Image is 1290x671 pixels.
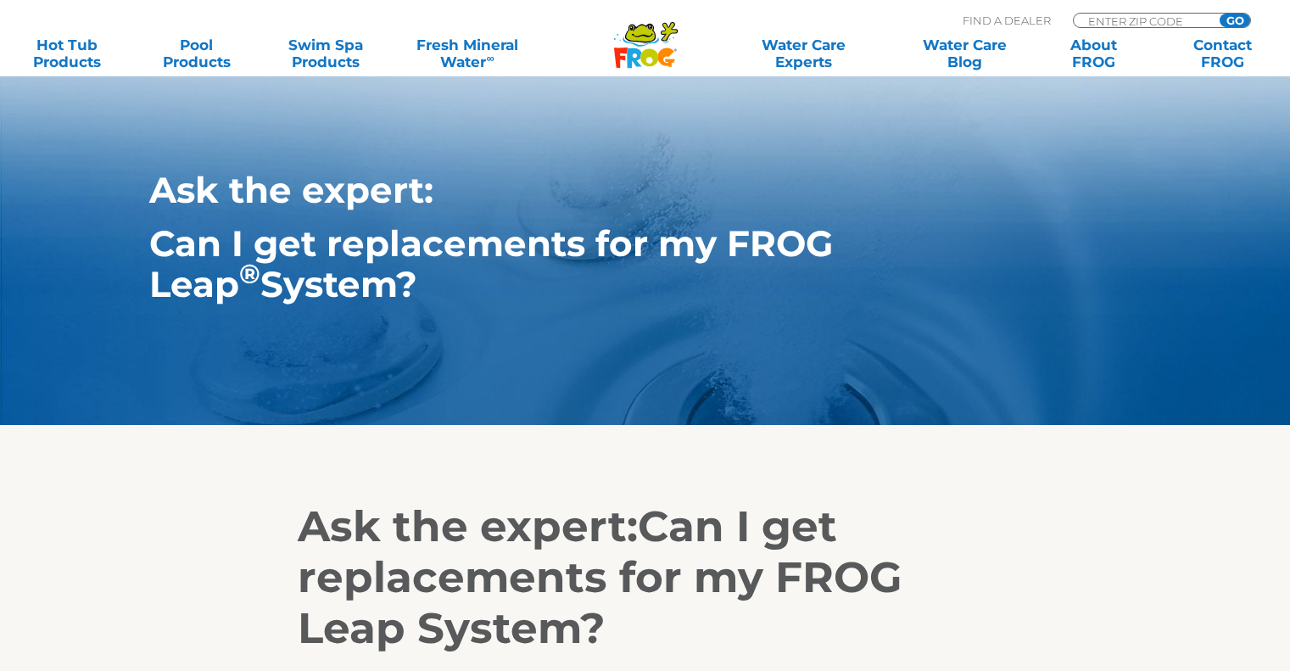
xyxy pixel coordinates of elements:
strong: Ask the expert: [298,500,638,552]
a: Fresh MineralWater∞ [405,36,530,70]
sup: ® [239,258,260,290]
strong: Can I get replacements for my FROG Leap System? [149,221,833,306]
a: PoolProducts [146,36,246,70]
strong: Can I get replacements for my FROG Leap System? [298,500,902,654]
a: AboutFROG [1043,36,1143,70]
a: Water CareExperts [722,36,885,70]
sup: ∞ [486,52,494,64]
a: Hot TubProducts [17,36,117,70]
p: Find A Dealer [963,13,1051,28]
h1: Ask the expert: [149,170,1063,210]
input: Zip Code Form [1086,14,1201,28]
a: ContactFROG [1173,36,1273,70]
input: GO [1220,14,1250,27]
a: Water CareBlog [914,36,1014,70]
a: Swim SpaProducts [276,36,376,70]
